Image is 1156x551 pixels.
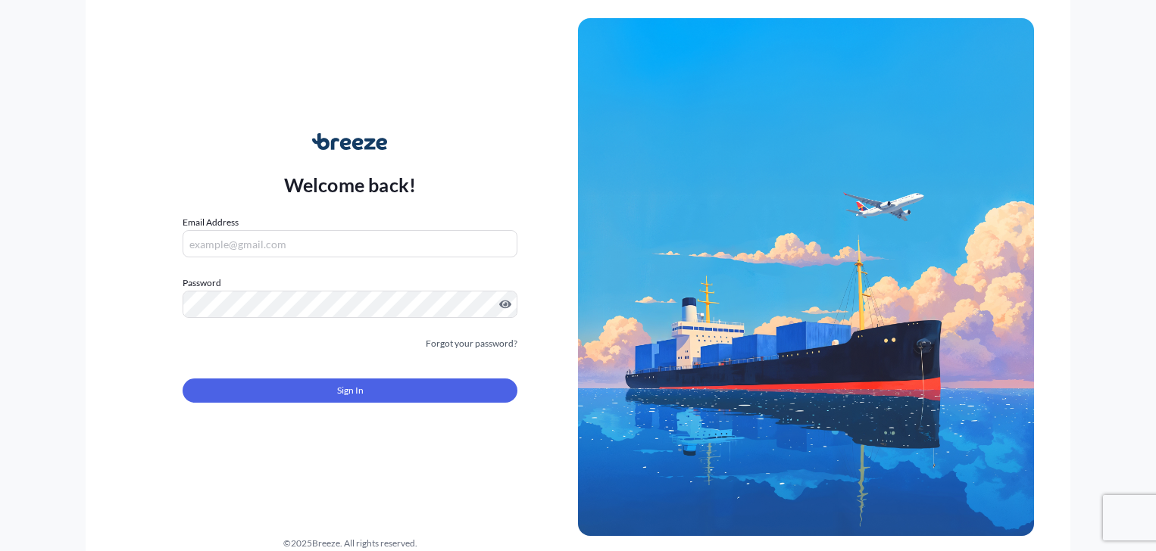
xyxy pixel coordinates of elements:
[426,336,517,351] a: Forgot your password?
[183,215,239,230] label: Email Address
[578,18,1034,536] img: Ship illustration
[284,173,417,197] p: Welcome back!
[337,383,364,398] span: Sign In
[183,275,517,291] label: Password
[183,230,517,257] input: example@gmail.com
[183,378,517,403] button: Sign In
[122,536,578,551] div: © 2025 Breeze. All rights reserved.
[499,298,511,310] button: Show password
